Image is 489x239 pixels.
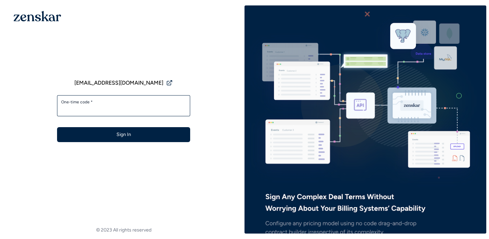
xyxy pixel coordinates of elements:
[61,99,186,105] label: One-time code *
[57,127,190,142] button: Sign In
[3,227,244,234] footer: © 2023 All rights reserved
[74,79,163,87] span: [EMAIL_ADDRESS][DOMAIN_NAME]
[14,11,61,21] img: 1OGAJ2xQqyY4LXKgY66KYq0eOWRCkrZdAb3gUhuVAqdWPZE9SRJmCz+oDMSn4zDLXe31Ii730ItAGKgCKgCCgCikA4Av8PJUP...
